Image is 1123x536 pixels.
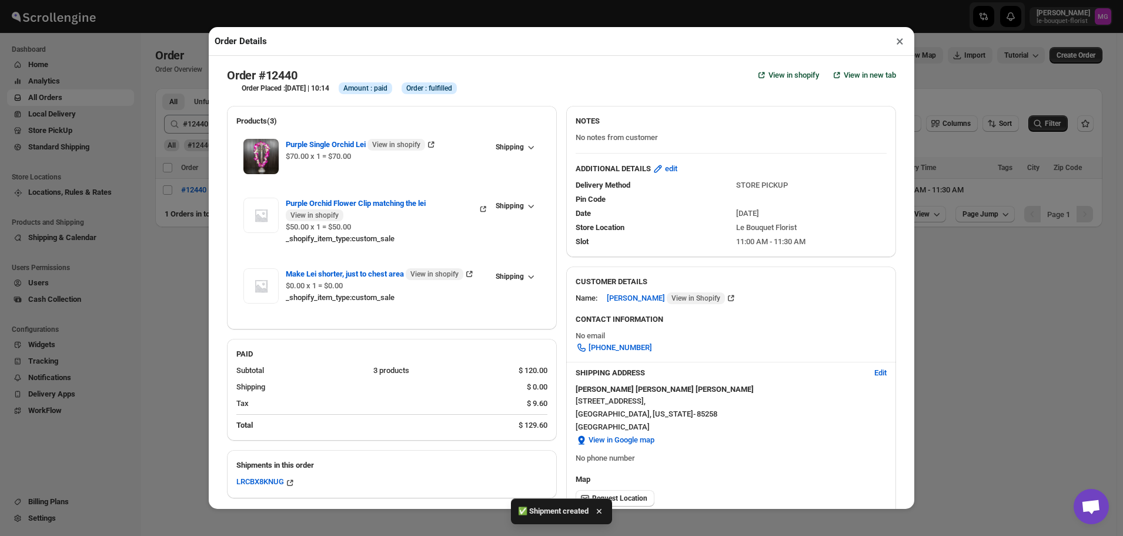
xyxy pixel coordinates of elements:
[576,133,658,142] span: No notes from customer
[519,365,547,377] div: $ 120.00
[285,84,329,92] b: [DATE] | 10:14
[576,209,591,218] span: Date
[410,269,459,279] span: View in shopify
[697,408,717,420] span: 85258
[671,294,720,303] span: View in Shopify
[286,198,477,221] span: Purple Orchid Flower Clip matching the lei
[242,84,329,93] h3: Order Placed :
[243,268,279,304] img: Item
[236,365,364,377] div: Subtotal
[589,434,654,446] span: View in Google map
[406,84,452,93] span: Order : fulfilled
[527,398,547,410] div: $ 9.60
[607,292,725,304] span: [PERSON_NAME]
[576,237,589,246] span: Slot
[576,385,754,394] b: [PERSON_NAME] [PERSON_NAME] [PERSON_NAME]
[286,268,463,280] span: Make Lei shorter, just to chest area
[227,68,298,82] h2: Order #12440
[665,163,677,175] span: edit
[576,421,887,433] span: [GEOGRAPHIC_DATA]
[748,66,826,85] a: View in shopify
[653,408,696,420] span: [US_STATE] -
[489,139,540,155] button: Shipping
[824,66,903,85] button: View in new tab
[576,331,605,340] span: No email
[768,69,819,81] span: View in shopify
[236,115,547,127] h2: Products(3)
[236,398,517,410] div: Tax
[286,139,425,151] span: Purple Single Orchid Lei
[607,294,737,302] a: [PERSON_NAME] View in Shopify
[867,364,894,382] button: Edit
[489,198,540,214] button: Shipping
[589,342,652,354] span: [PHONE_NUMBER]
[576,454,635,462] span: No phone number
[576,314,887,325] h3: CONTACT INFORMATION
[736,209,759,218] span: [DATE]
[236,460,547,471] h2: Shipments in this order
[844,69,896,81] span: View in new tab
[286,281,343,290] span: $0.00 x 1 = $0.00
[286,222,351,231] span: $50.00 x 1 = $50.00
[519,420,547,431] div: $ 129.60
[736,223,797,232] span: Le Bouquet Florist
[736,237,806,246] span: 11:00 AM - 11:30 AM
[496,142,524,152] span: Shipping
[236,348,547,360] h2: PAID
[286,199,489,208] a: Purple Orchid Flower Clip matching the lei View in shopify
[236,477,296,489] button: LRCBX8KNUG
[489,268,540,285] button: Shipping
[286,269,475,278] a: Make Lei shorter, just to chest area View in shopify
[496,272,524,281] span: Shipping
[576,367,865,379] h3: SHIPPING ADDRESS
[286,292,489,304] div: _shopify_item_type : custom_sale
[286,152,351,161] span: $70.00 x 1 = $70.00
[576,195,606,204] span: Pin Code
[527,381,547,393] div: $ 0.00
[518,505,589,517] span: ✅ Shipment created
[343,84,387,93] span: Amount : paid
[576,490,654,507] button: Request Location
[243,139,279,174] img: Item
[236,381,517,393] div: Shipping
[372,140,420,149] span: View in shopify
[891,33,908,49] button: ×
[576,408,651,420] span: [GEOGRAPHIC_DATA] ,
[215,35,267,47] h2: Order Details
[576,223,624,232] span: Store Location
[576,116,600,125] b: NOTES
[286,140,437,149] a: Purple Single Orchid Lei View in shopify
[569,338,659,357] a: [PHONE_NUMBER]
[286,233,489,245] div: _shopify_item_type : custom_sale
[576,181,630,189] span: Delivery Method
[496,201,524,211] span: Shipping
[645,159,684,178] button: edit
[1074,489,1109,524] a: Open chat
[236,421,253,430] b: Total
[576,276,887,288] h3: CUSTOMER DETAILS
[592,494,647,503] span: Request Location
[736,181,788,189] span: STORE PICKUP
[290,211,339,220] span: View in shopify
[576,395,646,407] span: [STREET_ADDRESS] ,
[576,474,887,485] h3: Map
[576,292,597,304] div: Name:
[874,367,887,379] span: Edit
[243,198,279,233] img: Item
[576,163,651,175] b: ADDITIONAL DETAILS
[569,431,661,450] button: View in Google map
[373,365,509,377] div: 3 products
